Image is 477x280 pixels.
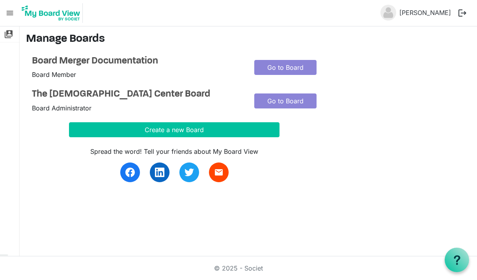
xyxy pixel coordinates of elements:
[254,60,317,75] a: Go to Board
[32,89,242,100] a: The [DEMOGRAPHIC_DATA] Center Board
[2,6,17,21] span: menu
[214,264,263,272] a: © 2025 - Societ
[254,93,317,108] a: Go to Board
[214,168,224,177] span: email
[380,5,396,21] img: no-profile-picture.svg
[69,147,279,156] div: Spread the word! Tell your friends about My Board View
[32,71,76,78] span: Board Member
[69,122,279,137] button: Create a new Board
[209,162,229,182] a: email
[184,168,194,177] img: twitter.svg
[19,3,86,23] a: My Board View Logo
[125,168,135,177] img: facebook.svg
[32,104,91,112] span: Board Administrator
[32,56,242,67] a: Board Merger Documentation
[155,168,164,177] img: linkedin.svg
[26,33,471,46] h3: Manage Boards
[4,26,13,42] span: switch_account
[396,5,454,21] a: [PERSON_NAME]
[454,5,471,21] button: logout
[19,3,83,23] img: My Board View Logo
